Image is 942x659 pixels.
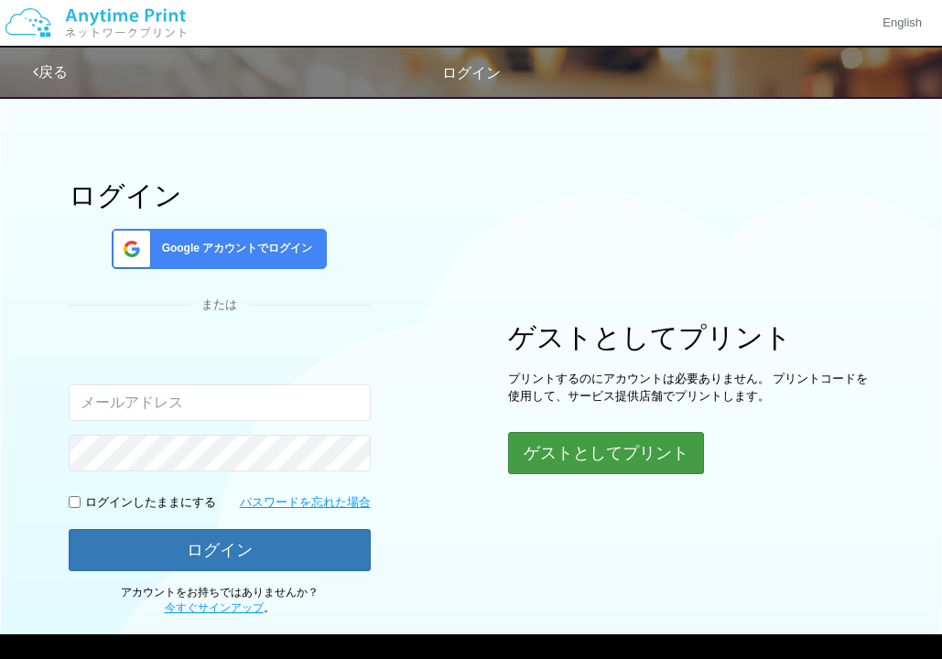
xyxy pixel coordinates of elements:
p: ログインしたままにする [85,494,216,512]
p: アカウントをお持ちではありませんか？ [69,585,371,616]
button: ゲストとしてプリント [508,432,704,474]
input: メールアドレス [69,384,371,421]
a: 戻る [33,64,68,80]
p: プリントするのにアカウントは必要ありません。 プリントコードを使用して、サービス提供店舗でプリントします。 [508,371,874,405]
span: Google アカウントでログイン [155,241,313,256]
button: ログイン [69,529,371,571]
a: パスワードを忘れた場合 [240,494,371,512]
h1: ログイン [69,180,371,211]
span: ログイン [442,65,501,81]
div: または [69,297,371,314]
a: 今すぐサインアップ [165,601,264,614]
span: 。 [165,601,275,614]
h1: ゲストとしてプリント [508,322,874,352]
